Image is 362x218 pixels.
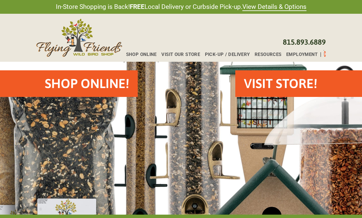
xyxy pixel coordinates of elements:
[121,52,157,57] a: Shop Online
[286,52,318,57] span: Employment
[156,52,200,57] a: Visit Our Store
[161,52,200,57] span: Visit Our Store
[255,52,281,57] span: Resources
[324,52,326,56] span: 0
[200,52,250,57] a: Pick-up / Delivery
[205,52,250,57] span: Pick-up / Delivery
[56,2,306,11] span: In-Store Shopping is Back! Local Delivery or Curbside Pick-up.
[281,52,318,57] a: Employment
[242,3,306,11] a: View Details & Options
[244,75,317,93] h2: VISIT STORE!
[45,75,129,93] h2: Shop Online!
[126,52,157,57] span: Shop Online
[36,19,122,57] img: Flying Friends Wild Bird Shop Logo
[130,3,144,10] strong: FREE
[283,38,326,46] a: 815.893.6889
[324,50,324,57] div: Toggle Off Canvas Content
[250,52,281,57] a: Resources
